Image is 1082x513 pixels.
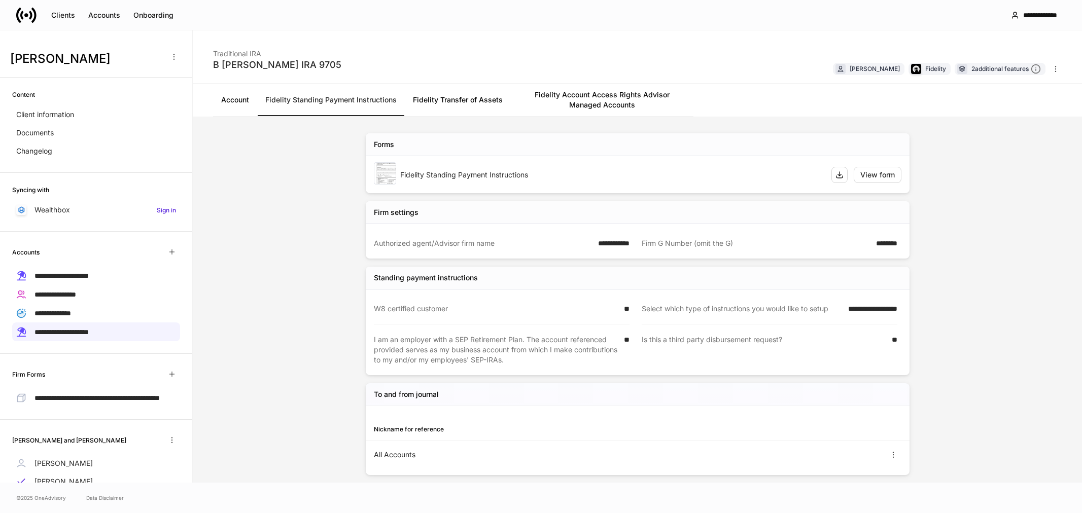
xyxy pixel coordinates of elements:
[374,139,394,150] div: Forms
[642,238,870,248] div: Firm G Number (omit the G)
[213,59,341,71] div: B [PERSON_NAME] IRA 9705
[374,389,439,399] h5: To and from journal
[925,64,946,74] div: Fidelity
[642,335,886,365] div: Is this a third party disbursement request?
[12,370,45,379] h6: Firm Forms
[82,7,127,23] button: Accounts
[374,450,638,460] div: All Accounts
[12,142,180,160] a: Changelog
[850,64,900,74] div: [PERSON_NAME]
[12,435,126,445] h6: [PERSON_NAME] and [PERSON_NAME]
[34,458,93,468] p: [PERSON_NAME]
[86,494,124,502] a: Data Disclaimer
[257,84,405,116] a: Fidelity Standing Payment Instructions
[88,10,120,20] div: Accounts
[374,335,618,365] div: I am an employer with a SEP Retirement Plan. The account referenced provided serves as my busines...
[374,238,592,248] div: Authorized agent/Advisor firm name
[971,64,1041,75] div: 2 additional features
[374,207,418,217] div: Firm settings
[16,494,66,502] span: © 2025 OneAdvisory
[374,273,478,283] div: Standing payment instructions
[16,146,52,156] p: Changelog
[374,424,638,434] div: Nickname for reference
[400,170,823,180] div: Fidelity Standing Payment Instructions
[133,10,173,20] div: Onboarding
[16,128,54,138] p: Documents
[12,247,40,257] h6: Accounts
[213,43,341,59] div: Traditional IRA
[405,84,511,116] a: Fidelity Transfer of Assets
[16,109,74,120] p: Client information
[213,84,257,116] a: Account
[511,84,693,116] a: Fidelity Account Access Rights Advisor Managed Accounts
[12,201,180,219] a: WealthboxSign in
[12,124,180,142] a: Documents
[642,304,842,314] div: Select which type of instructions you would like to setup
[10,51,162,67] h3: [PERSON_NAME]
[374,304,618,314] div: W8 certified customer
[12,90,35,99] h6: Content
[12,105,180,124] a: Client information
[34,205,70,215] p: Wealthbox
[127,7,180,23] button: Onboarding
[12,472,180,491] a: [PERSON_NAME]
[854,167,901,183] button: View form
[12,185,49,195] h6: Syncing with
[860,170,895,180] div: View form
[51,10,75,20] div: Clients
[12,454,180,472] a: [PERSON_NAME]
[157,205,176,215] h6: Sign in
[45,7,82,23] button: Clients
[34,477,93,487] p: [PERSON_NAME]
